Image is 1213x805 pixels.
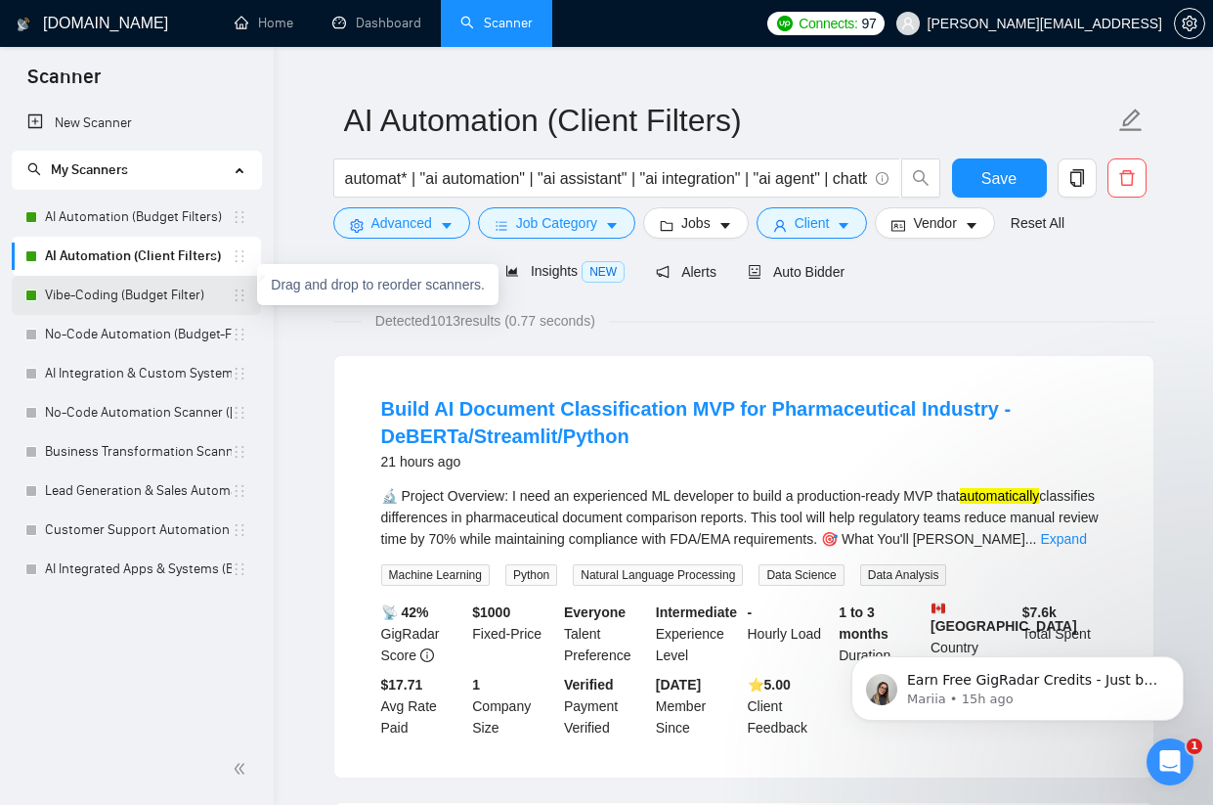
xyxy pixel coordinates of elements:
[1174,16,1205,31] a: setting
[332,15,421,31] a: dashboardDashboard
[862,13,877,34] span: 97
[902,169,939,187] span: search
[1147,738,1193,785] iframe: Intercom live chat
[505,564,557,586] span: Python
[931,602,945,615] img: 🇨🇦
[822,615,1213,752] iframe: Intercom notifications message
[45,393,232,432] a: No-Code Automation Scanner ([PERSON_NAME])
[901,17,915,30] span: user
[1107,158,1147,198] button: delete
[960,488,1040,504] mark: automatically
[12,237,261,276] li: AI Automation (Client Filters)
[27,162,41,176] span: search
[12,354,261,393] li: AI Integration & Custom Systems Scanner (Ivan)
[1025,531,1037,547] span: ...
[952,158,1047,198] button: Save
[1187,738,1202,754] span: 1
[744,674,836,738] div: Client Feedback
[560,674,652,738] div: Payment Verified
[891,218,905,233] span: idcard
[799,13,857,34] span: Connects:
[582,261,625,283] span: NEW
[232,209,247,225] span: holder
[232,444,247,460] span: holder
[233,759,252,779] span: double-left
[12,276,261,315] li: Vibe-Coding (Budget Filter)
[1018,602,1110,666] div: Total Spent
[837,218,850,233] span: caret-down
[773,218,787,233] span: user
[345,166,867,191] input: Search Freelance Jobs...
[748,265,761,279] span: robot
[965,218,978,233] span: caret-down
[505,263,625,279] span: Insights
[505,264,519,278] span: area-chart
[381,677,423,693] b: $17.71
[12,315,261,354] li: No-Code Automation (Budget-Filters)
[560,602,652,666] div: Talent Preference
[232,248,247,264] span: holder
[748,677,791,693] b: ⭐️ 5.00
[1108,169,1146,187] span: delete
[381,450,1106,473] div: 21 hours ago
[362,310,609,332] span: Detected 1013 results (0.77 seconds)
[45,315,232,354] a: No-Code Automation (Budget-Filters)
[1022,604,1057,620] b: $ 7.6k
[564,677,614,693] b: Verified
[12,393,261,432] li: No-Code Automation Scanner (Ivan)
[45,432,232,471] a: Business Transformation Scanner ([PERSON_NAME])
[232,366,247,381] span: holder
[472,677,480,693] b: 1
[656,264,716,280] span: Alerts
[901,158,940,198] button: search
[913,212,956,234] span: Vendor
[1040,531,1086,547] a: Expand
[795,212,830,234] span: Client
[876,172,888,185] span: info-circle
[660,218,673,233] span: folder
[232,561,247,577] span: holder
[652,674,744,738] div: Member Since
[744,602,836,666] div: Hourly Load
[377,674,469,738] div: Avg Rate Paid
[12,432,261,471] li: Business Transformation Scanner (Ivan)
[257,264,498,305] div: Drag and drop to reorder scanners.
[495,218,508,233] span: bars
[45,276,232,315] a: Vibe-Coding (Budget Filter)
[875,207,994,239] button: idcardVendorcaret-down
[1175,16,1204,31] span: setting
[45,550,232,589] a: AI Integrated Apps & Systems (Budget Filters)
[777,16,793,31] img: upwork-logo.png
[27,161,128,178] span: My Scanners
[232,288,247,303] span: holder
[12,198,261,237] li: AI Automation (Budget Filters)
[564,604,626,620] b: Everyone
[516,212,597,234] span: Job Category
[27,104,245,143] a: New Scanner
[45,511,232,550] a: Customer Support Automation ([PERSON_NAME])
[371,212,432,234] span: Advanced
[1059,169,1096,187] span: copy
[468,674,560,738] div: Company Size
[381,604,429,620] b: 📡 42%
[656,677,701,693] b: [DATE]
[45,471,232,511] a: Lead Generation & Sales Automation ([PERSON_NAME])
[381,398,1012,447] a: Build AI Document Classification MVP for Pharmaceutical Industry - DeBERTa/Streamlit/Python
[235,15,293,31] a: homeHome
[12,511,261,550] li: Customer Support Automation (Ivan)
[656,604,737,620] b: Intermediate
[232,405,247,421] span: holder
[652,602,744,666] div: Experience Level
[464,263,482,281] div: Tooltip anchor
[381,564,490,586] span: Machine Learning
[758,564,844,586] span: Data Science
[440,218,454,233] span: caret-down
[835,602,927,666] div: Duration
[232,327,247,342] span: holder
[605,218,619,233] span: caret-down
[468,602,560,666] div: Fixed-Price
[860,564,947,586] span: Data Analysis
[12,471,261,511] li: Lead Generation & Sales Automation (Ivan)
[12,550,261,589] li: AI Integrated Apps & Systems (Budget Filters)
